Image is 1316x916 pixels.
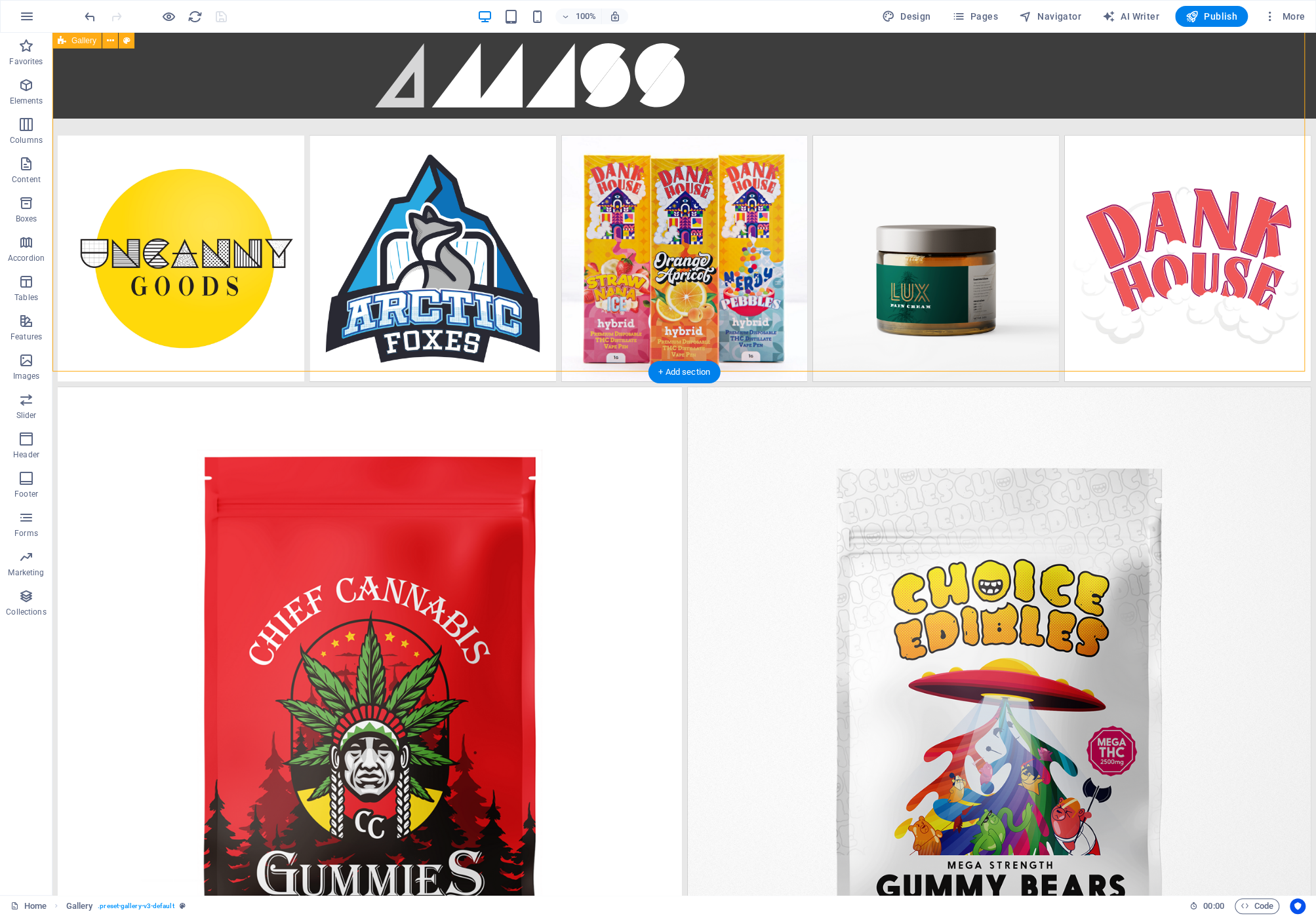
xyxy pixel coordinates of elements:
span: 00 00 [1203,898,1224,914]
div: Design (Ctrl+Alt+Y) [877,6,936,27]
i: Reload page [188,9,203,24]
i: This element is a customizable preset [180,902,186,909]
p: Footer [14,489,38,499]
i: Undo: Change Lazyload (Ctrl+Z) [83,9,98,24]
p: Favorites [9,56,43,67]
span: . preset-gallery-v3-default [98,898,174,914]
button: reload [187,9,203,24]
h6: Session time [1189,898,1224,914]
p: Header [13,449,39,460]
button: Design [877,6,936,27]
p: Content [12,174,41,185]
a: Click to cancel selection. Double-click to open Pages [10,898,47,914]
span: Design [882,10,931,23]
span: AI Writer [1102,10,1159,23]
button: Click here to leave preview mode and continue editing [161,9,176,24]
p: Slider [16,410,37,421]
p: Features [10,332,42,342]
button: Navigator [1014,6,1087,27]
button: Pages [946,6,1003,27]
span: Pages [951,10,997,23]
p: Columns [10,135,43,145]
i: On resize automatically adjust zoom level to fit chosen device. [609,10,621,22]
div: + Add section [648,361,721,383]
button: AI Writer [1097,6,1165,27]
p: Boxes [16,214,37,224]
span: : [1212,901,1214,911]
button: Code [1235,898,1279,914]
p: Tables [14,292,38,303]
p: Elements [10,96,43,106]
span: Click to select. Double-click to edit [66,898,93,914]
h6: 100% [575,9,596,24]
button: Usercentrics [1290,898,1306,914]
span: More [1264,10,1305,23]
p: Collections [6,607,46,617]
button: Publish [1175,6,1248,27]
button: 100% [555,9,602,24]
span: Code [1241,898,1273,914]
nav: breadcrumb [66,898,186,914]
p: Accordion [8,253,45,263]
span: Gallery [71,37,96,45]
p: Images [13,371,40,381]
span: Publish [1186,10,1237,23]
button: More [1258,6,1310,27]
p: Forms [14,528,38,539]
span: Navigator [1019,10,1081,23]
p: Marketing [8,567,44,578]
button: undo [82,9,98,24]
